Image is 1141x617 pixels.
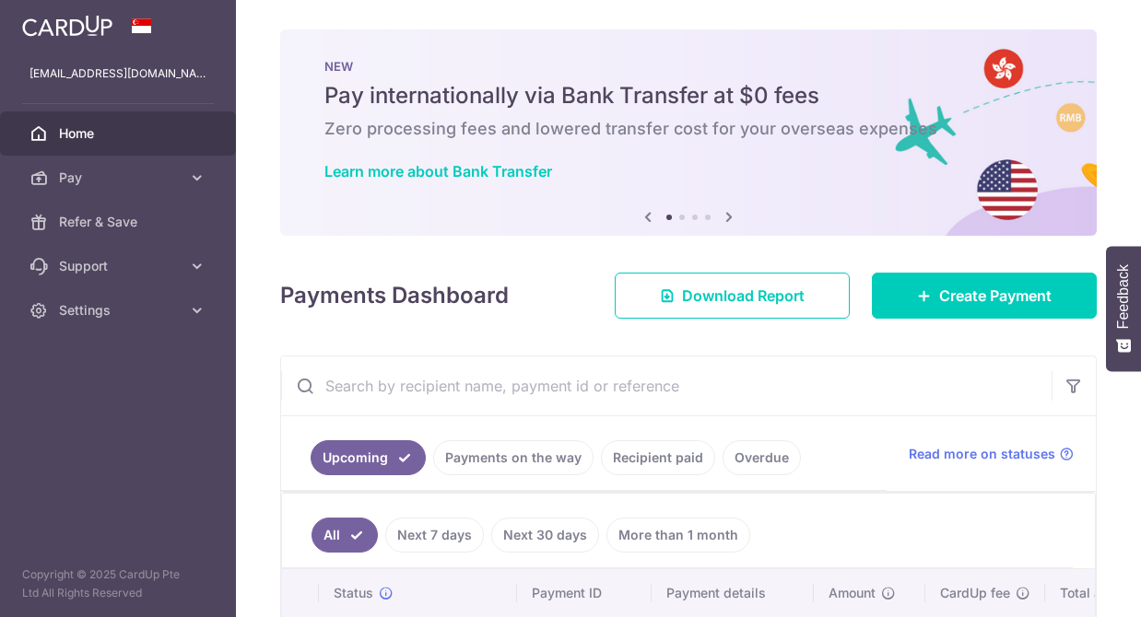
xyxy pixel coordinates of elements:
[682,285,805,307] span: Download Report
[280,29,1097,236] img: Bank transfer banner
[29,64,206,83] p: [EMAIL_ADDRESS][DOMAIN_NAME]
[281,356,1052,415] input: Search by recipient name, payment id or reference
[385,518,484,553] a: Next 7 days
[59,301,181,320] span: Settings
[59,213,181,231] span: Refer & Save
[324,81,1053,111] h5: Pay internationally via Bank Transfer at $0 fees
[909,445,1055,463] span: Read more on statuses
[723,440,801,475] a: Overdue
[59,257,181,275] span: Support
[324,162,552,180] a: Learn more about Bank Transfer
[829,584,876,602] span: Amount
[22,15,112,37] img: CardUp
[324,59,1053,74] p: NEW
[312,518,378,553] a: All
[940,584,1010,602] span: CardUp fee
[1115,264,1132,329] span: Feedback
[872,273,1097,319] a: Create Payment
[280,279,509,312] h4: Payments Dashboard
[311,440,426,475] a: Upcoming
[517,569,652,617] th: Payment ID
[59,124,181,143] span: Home
[1060,584,1121,602] span: Total amt.
[615,273,850,319] a: Download Report
[59,169,181,187] span: Pay
[324,118,1053,140] h6: Zero processing fees and lowered transfer cost for your overseas expenses
[601,440,715,475] a: Recipient paid
[939,285,1052,307] span: Create Payment
[433,440,594,475] a: Payments on the way
[334,584,373,602] span: Status
[1106,246,1141,371] button: Feedback - Show survey
[606,518,750,553] a: More than 1 month
[909,445,1074,463] a: Read more on statuses
[652,569,814,617] th: Payment details
[491,518,599,553] a: Next 30 days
